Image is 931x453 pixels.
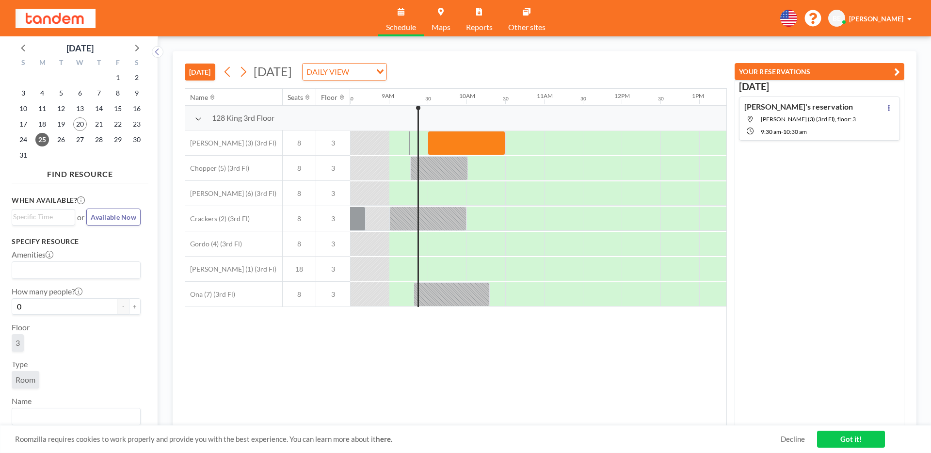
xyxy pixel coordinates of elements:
img: organization-logo [16,9,96,28]
input: Search for option [13,410,135,423]
span: 8 [283,240,316,248]
span: Saturday, August 30, 2025 [130,133,144,146]
span: 3 [16,338,20,348]
span: Thursday, August 28, 2025 [92,133,106,146]
label: How many people? [12,287,82,296]
span: Sunday, August 17, 2025 [16,117,30,131]
div: M [33,57,52,70]
div: 1PM [692,92,704,99]
span: Friday, August 22, 2025 [111,117,125,131]
span: Crackers (2) (3rd Fl) [185,214,250,223]
input: Search for option [13,264,135,276]
span: Thursday, August 7, 2025 [92,86,106,100]
span: Saturday, August 2, 2025 [130,71,144,84]
div: Name [190,93,208,102]
button: Available Now [86,209,141,226]
div: T [52,57,71,70]
span: Wednesday, August 13, 2025 [73,102,87,115]
span: 8 [283,164,316,173]
span: Wednesday, August 20, 2025 [73,117,87,131]
div: Search for option [12,210,75,224]
span: Gordo (4) (3rd Fl) [185,240,242,248]
h4: FIND RESOURCE [12,165,148,179]
span: 18 [283,265,316,274]
span: 3 [316,164,350,173]
div: T [89,57,108,70]
span: Sunday, August 31, 2025 [16,148,30,162]
span: Thursday, August 21, 2025 [92,117,106,131]
span: Ona (7) (3rd Fl) [185,290,235,299]
div: 30 [580,96,586,102]
span: DAILY VIEW [305,65,351,78]
span: Saturday, August 9, 2025 [130,86,144,100]
input: Search for option [13,211,69,222]
span: 9:30 AM [761,128,781,135]
span: Available Now [91,213,136,221]
span: 3 [316,240,350,248]
span: Sunday, August 10, 2025 [16,102,30,115]
span: BE [833,14,841,23]
span: Wednesday, August 27, 2025 [73,133,87,146]
div: Search for option [12,262,140,278]
span: Friday, August 1, 2025 [111,71,125,84]
div: Seats [288,93,303,102]
h3: [DATE] [739,81,900,93]
span: [PERSON_NAME] (1) (3rd Fl) [185,265,276,274]
span: Monday, August 11, 2025 [35,102,49,115]
a: Got it! [817,431,885,448]
h3: Specify resource [12,237,141,246]
span: 8 [283,139,316,147]
button: - [117,298,129,315]
span: Sunday, August 3, 2025 [16,86,30,100]
div: [DATE] [66,41,94,55]
span: Monday, August 18, 2025 [35,117,49,131]
span: Maps [432,23,450,31]
span: Reports [466,23,493,31]
span: [DATE] [254,64,292,79]
span: 10:30 AM [783,128,807,135]
span: or [77,212,84,222]
span: 8 [283,290,316,299]
label: Floor [12,323,30,332]
button: YOUR RESERVATIONS [735,63,904,80]
div: 30 [658,96,664,102]
span: Room [16,375,35,385]
div: W [71,57,90,70]
div: 30 [348,96,353,102]
span: Chopper (5) (3rd Fl) [185,164,249,173]
span: Sunday, August 24, 2025 [16,133,30,146]
span: Tuesday, August 5, 2025 [54,86,68,100]
label: Name [12,396,32,406]
span: Carlito (3) (3rd Fl), floor: 3 [761,115,856,123]
span: [PERSON_NAME] (3) (3rd Fl) [185,139,276,147]
button: [DATE] [185,64,215,81]
span: Monday, August 25, 2025 [35,133,49,146]
span: Schedule [386,23,416,31]
span: Tuesday, August 19, 2025 [54,117,68,131]
span: Roomzilla requires cookies to work properly and provide you with the best experience. You can lea... [15,435,781,444]
span: Thursday, August 14, 2025 [92,102,106,115]
button: + [129,298,141,315]
span: 3 [316,290,350,299]
div: S [14,57,33,70]
div: Search for option [12,408,140,425]
span: 8 [283,189,316,198]
span: Wednesday, August 6, 2025 [73,86,87,100]
a: Decline [781,435,805,444]
h4: [PERSON_NAME]'s reservation [744,102,853,112]
span: Saturday, August 23, 2025 [130,117,144,131]
span: Friday, August 8, 2025 [111,86,125,100]
span: Friday, August 15, 2025 [111,102,125,115]
span: Friday, August 29, 2025 [111,133,125,146]
div: Floor [321,93,337,102]
span: Monday, August 4, 2025 [35,86,49,100]
input: Search for option [352,65,370,78]
span: 3 [316,139,350,147]
div: 10AM [459,92,475,99]
span: [PERSON_NAME] [849,15,903,23]
span: [PERSON_NAME] (6) (3rd Fl) [185,189,276,198]
span: Saturday, August 16, 2025 [130,102,144,115]
div: F [108,57,127,70]
span: 3 [316,265,350,274]
div: 12PM [614,92,630,99]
